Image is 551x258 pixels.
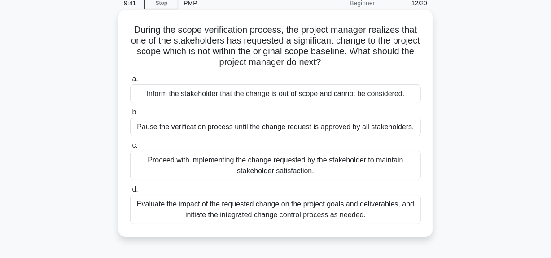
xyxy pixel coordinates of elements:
[132,141,137,149] span: c.
[132,185,138,193] span: d.
[130,84,421,103] div: Inform the stakeholder that the change is out of scope and cannot be considered.
[132,108,138,116] span: b.
[130,195,421,224] div: Evaluate the impact of the requested change on the project goals and deliverables, and initiate t...
[129,24,422,68] h5: During the scope verification process, the project manager realizes that one of the stakeholders ...
[130,118,421,136] div: Pause the verification process until the change request is approved by all stakeholders.
[132,75,138,83] span: a.
[130,151,421,180] div: Proceed with implementing the change requested by the stakeholder to maintain stakeholder satisfa...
